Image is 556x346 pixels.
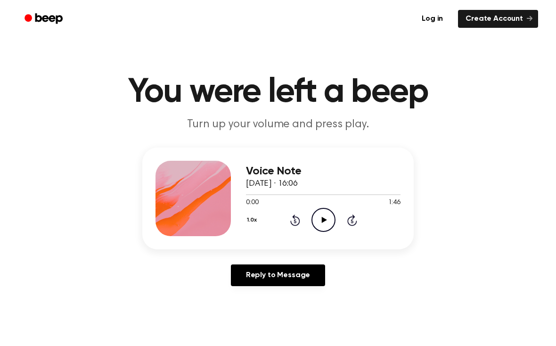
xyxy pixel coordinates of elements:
[388,198,401,208] span: 1:46
[18,10,71,28] a: Beep
[246,165,401,178] h3: Voice Note
[458,10,538,28] a: Create Account
[246,198,258,208] span: 0:00
[97,117,459,132] p: Turn up your volume and press play.
[412,8,452,30] a: Log in
[231,264,325,286] a: Reply to Message
[246,180,298,188] span: [DATE] · 16:06
[246,212,260,228] button: 1.0x
[37,75,519,109] h1: You were left a beep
